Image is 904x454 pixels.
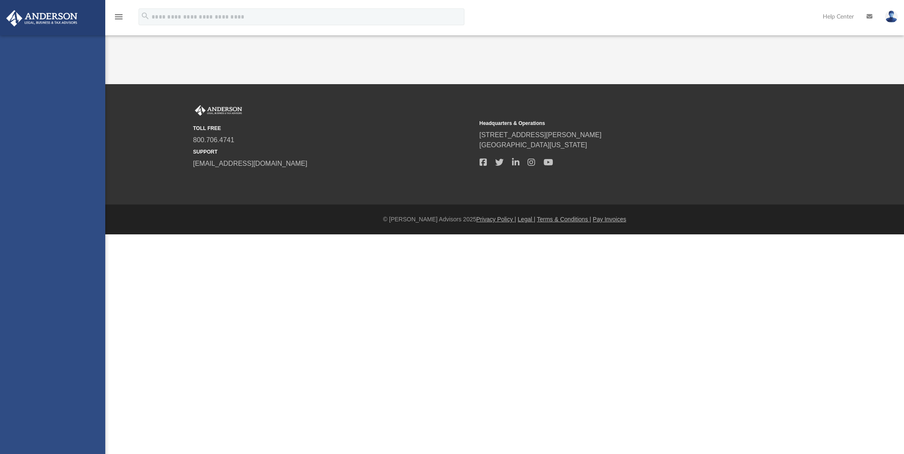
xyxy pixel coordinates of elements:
[114,12,124,22] i: menu
[193,136,235,143] a: 800.706.4741
[593,216,626,223] a: Pay Invoices
[4,10,80,27] img: Anderson Advisors Platinum Portal
[885,11,898,23] img: User Pic
[193,160,307,167] a: [EMAIL_ADDRESS][DOMAIN_NAME]
[476,216,516,223] a: Privacy Policy |
[537,216,591,223] a: Terms & Conditions |
[114,16,124,22] a: menu
[105,215,904,224] div: © [PERSON_NAME] Advisors 2025
[480,141,587,149] a: [GEOGRAPHIC_DATA][US_STATE]
[141,11,150,21] i: search
[193,105,244,116] img: Anderson Advisors Platinum Portal
[193,148,474,156] small: SUPPORT
[193,125,474,132] small: TOLL FREE
[480,119,760,127] small: Headquarters & Operations
[480,131,602,138] a: [STREET_ADDRESS][PERSON_NAME]
[518,216,536,223] a: Legal |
